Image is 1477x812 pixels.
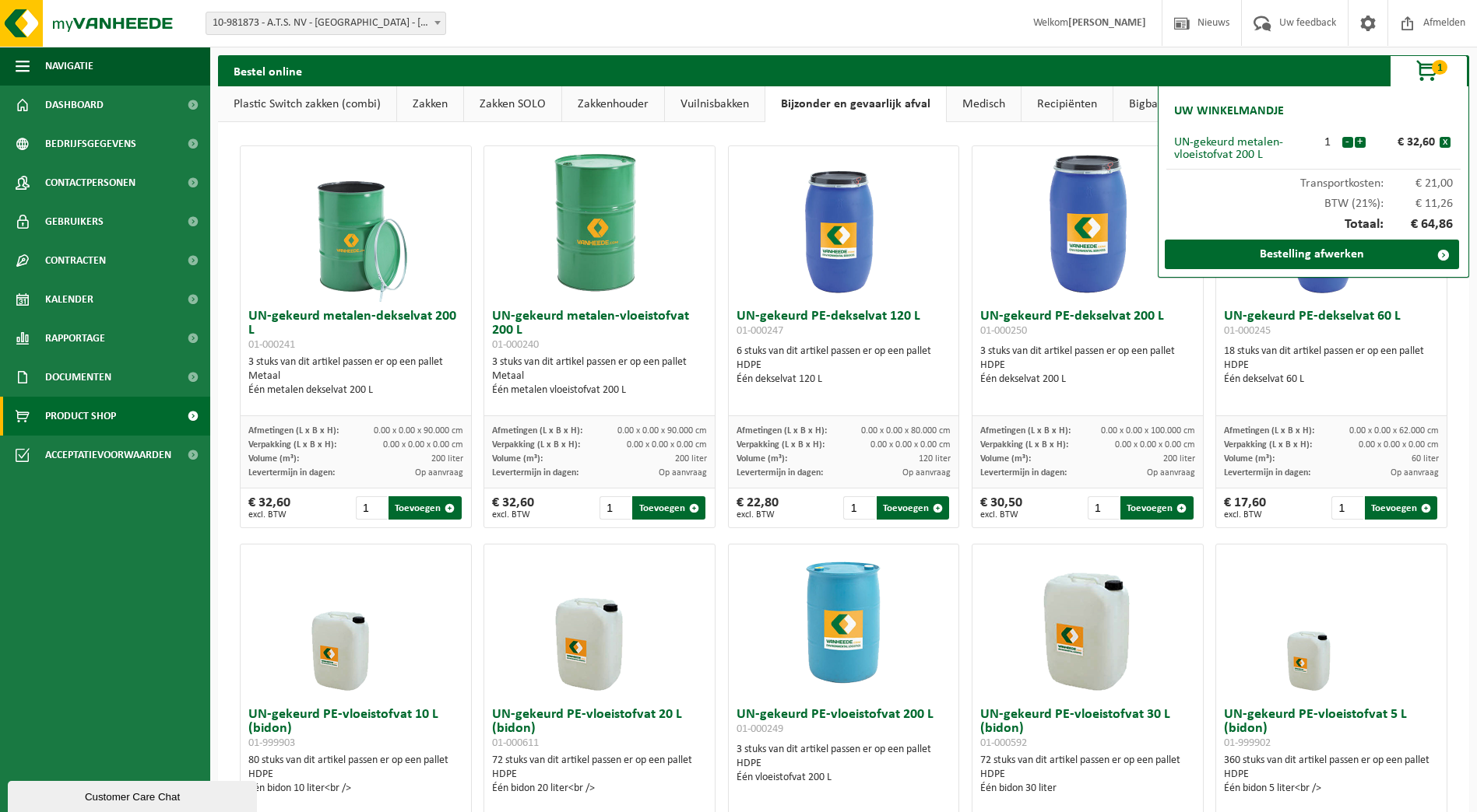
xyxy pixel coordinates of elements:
span: Levertermijn in dagen: [1224,468,1310,478]
input: 1 [1331,496,1363,520]
h3: UN-gekeurd PE-dekselvat 120 L [737,310,951,341]
span: Op aanvraag [415,468,463,478]
img: 01-000240 [522,146,677,302]
span: Rapportage [45,319,105,358]
div: Één dekselvat 120 L [737,373,951,387]
div: € 17,60 [1224,496,1266,520]
div: HDPE [980,768,1195,782]
span: Op aanvraag [1391,468,1439,478]
span: 120 liter [919,454,951,464]
span: Levertermijn in dagen: [492,468,578,478]
div: Één bidon 30 liter [980,782,1195,796]
div: HDPE [1224,359,1439,373]
span: 200 liter [431,454,463,464]
h3: UN-gekeurd PE-dekselvat 200 L [980,310,1195,341]
div: Één bidon 10 liter<br /> [248,782,463,796]
span: 60 liter [1412,454,1439,464]
span: 01-000245 [1224,325,1271,337]
button: x [1440,137,1451,148]
span: Documenten [45,358,111,397]
span: excl. BTW [1224,510,1266,520]
span: Levertermijn in dagen: [248,468,335,478]
input: 1 [843,496,874,520]
span: 0.00 x 0.00 x 0.00 cm [1115,440,1195,450]
div: Metaal [248,369,463,383]
div: Één bidon 20 liter<br /> [492,782,707,796]
span: excl. BTW [980,510,1022,520]
div: BTW (21%): [1166,190,1461,210]
div: 72 stuks van dit artikel passen er op een pallet [492,754,707,796]
div: HDPE [248,768,463,782]
span: Bedrijfsgegevens [45,124,136,163]
button: Toevoegen [632,496,705,520]
a: Zakken SOLO [464,86,561,122]
a: Plastic Switch zakken (combi) [218,86,396,122]
img: 01-000241 [278,146,434,302]
img: 01-999902 [1254,544,1409,700]
span: 0.00 x 0.00 x 90.000 cm [374,426,463,436]
h2: Bestel online [218,55,318,86]
span: Levertermijn in dagen: [980,468,1067,478]
div: € 22,80 [737,496,779,520]
div: 3 stuks van dit artikel passen er op een pallet [737,743,951,785]
span: excl. BTW [737,510,779,520]
span: 200 liter [1163,454,1195,464]
div: Één metalen vloeistofvat 200 L [492,383,707,397]
span: 01-000592 [980,737,1027,749]
span: Op aanvraag [1147,468,1195,478]
span: 01-999903 [248,737,295,749]
h2: Uw winkelmandje [1166,94,1292,128]
button: Toevoegen [877,496,949,520]
div: Één vloeistofvat 200 L [737,771,951,785]
h3: UN-gekeurd PE-dekselvat 60 L [1224,310,1439,341]
div: € 32,60 [1370,136,1440,149]
a: Bijzonder en gevaarlijk afval [765,86,946,122]
span: Volume (m³): [492,454,543,464]
span: Volume (m³): [980,454,1031,464]
span: Gebruikers [45,202,104,241]
div: HDPE [492,768,707,782]
a: Medisch [947,86,1021,122]
a: Zakkenhouder [562,86,664,122]
span: 1 [1432,60,1447,75]
h3: UN-gekeurd metalen-dekselvat 200 L [248,310,463,352]
div: 3 stuks van dit artikel passen er op een pallet [980,345,1195,387]
img: 01-000247 [765,146,921,302]
span: 01-000250 [980,325,1027,337]
span: € 21,00 [1384,177,1454,190]
div: 3 stuks van dit artikel passen er op een pallet [248,355,463,397]
h3: UN-gekeurd PE-vloeistofvat 10 L (bidon) [248,708,463,750]
span: Contracten [45,241,106,280]
input: 1 [1088,496,1119,520]
button: + [1355,137,1366,148]
span: Contactpersonen [45,163,135,202]
span: 0.00 x 0.00 x 0.00 cm [383,440,463,450]
span: Afmetingen (L x B x H): [737,426,827,436]
span: 0.00 x 0.00 x 100.000 cm [1101,426,1195,436]
button: Toevoegen [389,496,461,520]
a: Bigbags [1113,86,1184,122]
div: 72 stuks van dit artikel passen er op een pallet [980,754,1195,796]
iframe: chat widget [8,778,260,812]
span: Product Shop [45,397,116,436]
span: 10-981873 - A.T.S. NV - LANGERBRUGGE - GENT [206,12,445,34]
span: 01-999902 [1224,737,1271,749]
h3: UN-gekeurd PE-vloeistofvat 200 L [737,708,951,739]
strong: [PERSON_NAME] [1068,17,1146,29]
h3: UN-gekeurd PE-vloeistofvat 20 L (bidon) [492,708,707,750]
div: Totaal: [1166,210,1461,240]
span: Op aanvraag [902,468,951,478]
div: Één dekselvat 200 L [980,373,1195,387]
span: 01-000240 [492,339,539,351]
div: 18 stuks van dit artikel passen er op een pallet [1224,345,1439,387]
span: 200 liter [675,454,707,464]
span: 0.00 x 0.00 x 90.000 cm [617,426,707,436]
img: 01-000592 [1010,544,1166,700]
span: Volume (m³): [737,454,787,464]
span: 01-000241 [248,339,295,351]
span: Volume (m³): [1224,454,1275,464]
input: 1 [356,496,387,520]
div: Metaal [492,369,707,383]
span: Afmetingen (L x B x H): [1224,426,1314,436]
